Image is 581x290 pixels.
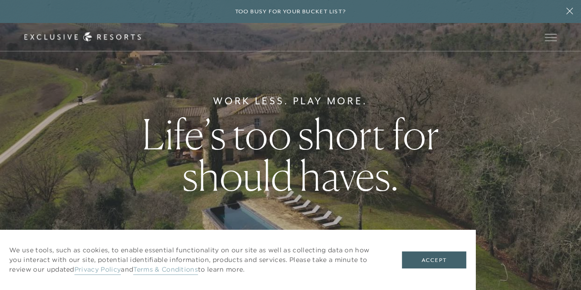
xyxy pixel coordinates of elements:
h6: Too busy for your bucket list? [235,7,346,16]
p: We use tools, such as cookies, to enable essential functionality on our site as well as collectin... [9,245,384,274]
h1: Life’s too short for should haves. [102,114,479,196]
button: Accept [402,251,466,269]
button: Open navigation [545,34,557,40]
a: Terms & Conditions [133,265,198,275]
h6: Work Less. Play More. [213,94,368,108]
a: Privacy Policy [74,265,121,275]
